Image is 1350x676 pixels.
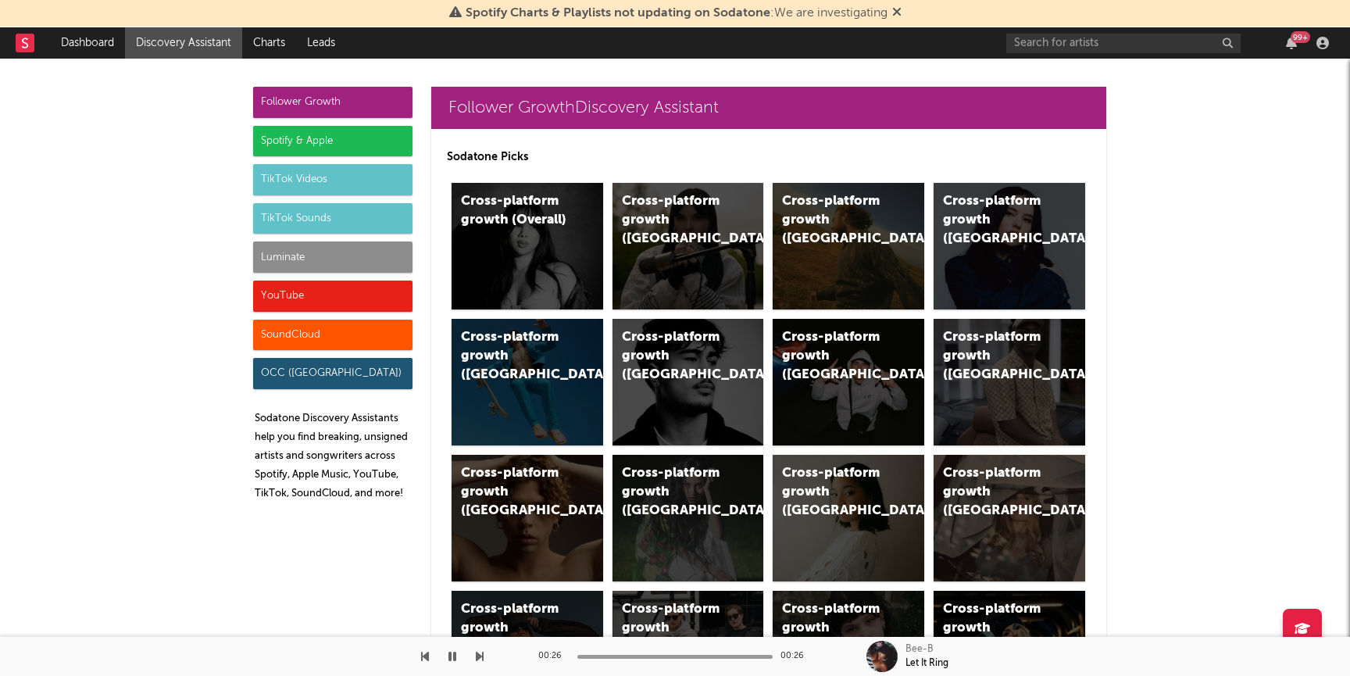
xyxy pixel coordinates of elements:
div: TikTok Sounds [253,203,412,234]
div: 00:26 [538,647,570,666]
div: Cross-platform growth ([GEOGRAPHIC_DATA]) [461,328,567,384]
a: Dashboard [50,27,125,59]
div: Cross-platform growth ([GEOGRAPHIC_DATA]) [622,328,728,384]
span: Dismiss [892,7,902,20]
div: Cross-platform growth ([GEOGRAPHIC_DATA]) [782,192,888,249]
input: Search for artists [1006,34,1241,53]
div: Cross-platform growth ([GEOGRAPHIC_DATA]) [622,192,728,249]
span: : We are investigating [466,7,887,20]
div: Cross-platform growth ([GEOGRAPHIC_DATA]) [782,600,888,656]
a: Cross-platform growth ([GEOGRAPHIC_DATA]) [934,183,1085,309]
a: Charts [242,27,296,59]
a: Cross-platform growth (Overall) [452,183,603,309]
div: 00:26 [780,647,812,666]
div: Cross-platform growth ([GEOGRAPHIC_DATA]) [461,600,567,656]
div: Follower Growth [253,87,412,118]
p: Sodatone Discovery Assistants help you find breaking, unsigned artists and songwriters across Spo... [255,410,412,503]
div: Cross-platform growth ([GEOGRAPHIC_DATA]) [943,600,1049,656]
a: Cross-platform growth ([GEOGRAPHIC_DATA]) [612,183,764,309]
div: 99 + [1291,31,1310,43]
a: Cross-platform growth ([GEOGRAPHIC_DATA]) [934,319,1085,445]
a: Cross-platform growth ([GEOGRAPHIC_DATA]) [773,455,924,581]
div: Bee-B [905,642,934,656]
p: Sodatone Picks [447,148,1091,166]
a: Discovery Assistant [125,27,242,59]
div: Cross-platform growth ([GEOGRAPHIC_DATA]/GSA) [782,328,888,384]
div: YouTube [253,281,412,312]
div: TikTok Videos [253,164,412,195]
a: Cross-platform growth ([GEOGRAPHIC_DATA]) [612,455,764,581]
div: Spotify & Apple [253,126,412,157]
div: Cross-platform growth ([GEOGRAPHIC_DATA]) [943,192,1049,249]
button: 99+ [1286,37,1297,49]
a: Cross-platform growth ([GEOGRAPHIC_DATA]) [452,319,603,445]
a: Follower GrowthDiscovery Assistant [431,87,1106,129]
div: OCC ([GEOGRAPHIC_DATA]) [253,358,412,389]
div: Cross-platform growth ([GEOGRAPHIC_DATA]) [461,464,567,520]
a: Cross-platform growth ([GEOGRAPHIC_DATA]) [612,319,764,445]
a: Leads [296,27,346,59]
a: Cross-platform growth ([GEOGRAPHIC_DATA]) [773,183,924,309]
div: Cross-platform growth ([GEOGRAPHIC_DATA]) [622,464,728,520]
div: Cross-platform growth (Overall) [461,192,567,230]
div: Cross-platform growth ([GEOGRAPHIC_DATA]) [782,464,888,520]
div: Cross-platform growth ([GEOGRAPHIC_DATA]) [943,328,1049,384]
div: Luminate [253,241,412,273]
span: Spotify Charts & Playlists not updating on Sodatone [466,7,770,20]
a: Cross-platform growth ([GEOGRAPHIC_DATA]) [452,455,603,581]
div: Cross-platform growth (Benelux) [622,600,728,656]
a: Cross-platform growth ([GEOGRAPHIC_DATA]) [934,455,1085,581]
div: SoundCloud [253,320,412,351]
div: Cross-platform growth ([GEOGRAPHIC_DATA]) [943,464,1049,520]
a: Cross-platform growth ([GEOGRAPHIC_DATA]/GSA) [773,319,924,445]
div: Let It Ring [905,656,948,671]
